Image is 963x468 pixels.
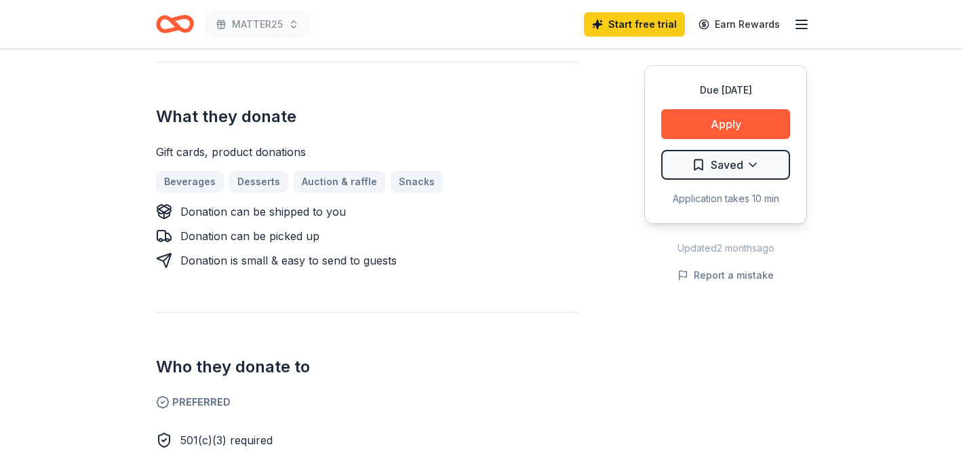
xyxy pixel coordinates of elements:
[661,150,790,180] button: Saved
[391,171,443,193] a: Snacks
[584,12,685,37] a: Start free trial
[156,356,579,378] h2: Who they donate to
[644,240,807,256] div: Updated 2 months ago
[180,228,319,244] div: Donation can be picked up
[205,11,310,38] button: MATTER25
[156,106,579,128] h2: What they donate
[180,433,273,447] span: 501(c)(3) required
[661,109,790,139] button: Apply
[294,171,385,193] a: Auction & raffle
[156,8,194,40] a: Home
[180,252,397,269] div: Donation is small & easy to send to guests
[677,267,774,284] button: Report a mistake
[229,171,288,193] a: Desserts
[156,144,579,160] div: Gift cards, product donations
[690,12,788,37] a: Earn Rewards
[661,82,790,98] div: Due [DATE]
[232,16,283,33] span: MATTER25
[180,203,346,220] div: Donation can be shipped to you
[156,171,224,193] a: Beverages
[661,191,790,207] div: Application takes 10 min
[156,394,579,410] span: Preferred
[711,156,743,174] span: Saved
